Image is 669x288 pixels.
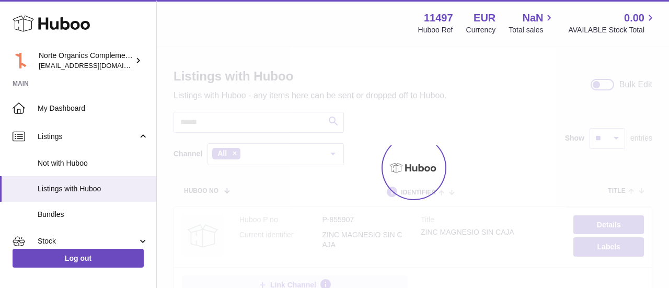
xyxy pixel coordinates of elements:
[38,184,148,194] span: Listings with Huboo
[624,11,644,25] span: 0.00
[466,25,496,35] div: Currency
[38,158,148,168] span: Not with Huboo
[568,11,656,35] a: 0.00 AVAILABLE Stock Total
[13,53,28,68] img: internalAdmin-11497@internal.huboo.com
[38,210,148,220] span: Bundles
[424,11,453,25] strong: 11497
[418,25,453,35] div: Huboo Ref
[509,25,555,35] span: Total sales
[13,249,144,268] a: Log out
[39,61,154,70] span: [EMAIL_ADDRESS][DOMAIN_NAME]
[522,11,543,25] span: NaN
[38,132,137,142] span: Listings
[568,25,656,35] span: AVAILABLE Stock Total
[474,11,495,25] strong: EUR
[509,11,555,35] a: NaN Total sales
[38,103,148,113] span: My Dashboard
[38,236,137,246] span: Stock
[39,51,133,71] div: Norte Organics Complementos Alimenticios S.L.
